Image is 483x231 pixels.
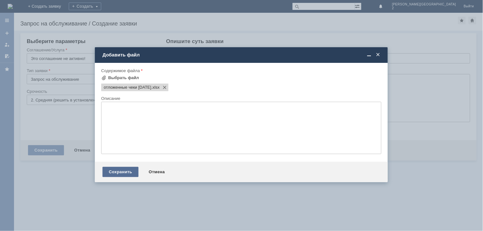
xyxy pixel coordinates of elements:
[101,69,380,73] div: Содержимое файла
[3,3,93,8] div: прошу удалиить отложенные чеки [DATE]
[375,52,381,58] span: Закрыть
[366,52,373,58] span: Свернуть (Ctrl + M)
[108,75,139,80] div: Выбрать файл
[101,96,380,101] div: Описание
[104,85,151,90] span: отложенные чеки 04.09.2025.xlsx
[151,85,160,90] span: отложенные чеки 04.09.2025.xlsx
[103,52,381,58] div: Добавить файл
